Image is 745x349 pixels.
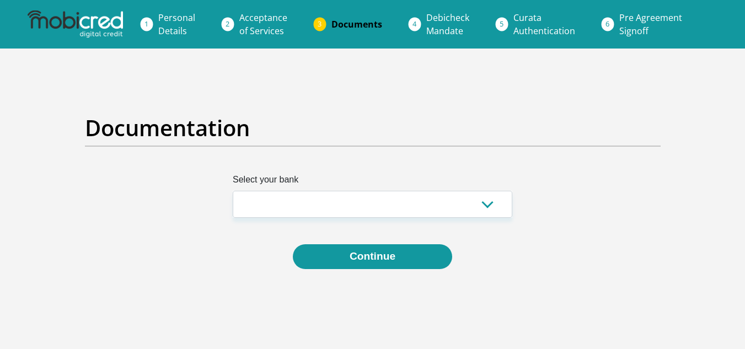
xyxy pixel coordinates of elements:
[513,12,575,37] span: Curata Authentication
[158,12,195,37] span: Personal Details
[619,12,682,37] span: Pre Agreement Signoff
[505,7,584,42] a: CurataAuthentication
[610,7,691,42] a: Pre AgreementSignoff
[233,173,512,191] label: Select your bank
[149,7,204,42] a: PersonalDetails
[239,12,287,37] span: Acceptance of Services
[28,10,122,38] img: mobicred logo
[331,18,382,30] span: Documents
[323,13,391,35] a: Documents
[293,244,452,269] button: Continue
[85,115,661,141] h2: Documentation
[417,7,478,42] a: DebicheckMandate
[426,12,469,37] span: Debicheck Mandate
[231,7,296,42] a: Acceptanceof Services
